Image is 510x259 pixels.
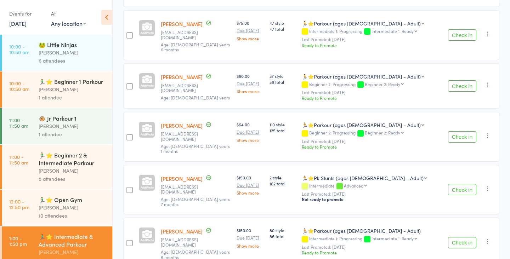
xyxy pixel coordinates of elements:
[302,183,442,189] div: Intermediate
[237,190,263,195] a: Show more
[302,236,442,242] div: Intermediate 1: Progressing
[237,138,263,142] a: Show more
[302,130,442,136] div: Beginner 2: Progressing
[448,131,476,143] button: Check in
[372,236,414,241] div: Intermediate 1: Ready
[302,42,442,48] div: Ready to Promote
[39,212,106,220] div: 10 attendees
[39,167,106,175] div: [PERSON_NAME]
[302,191,442,196] small: Last Promoted: [DATE]
[161,122,203,129] a: [PERSON_NAME]
[161,175,203,182] a: [PERSON_NAME]
[302,249,442,255] div: Ready to Promote
[237,20,263,40] div: $75.00
[9,80,29,92] time: 10:00 - 10:50 am
[9,8,44,19] div: Events for
[372,29,414,33] div: Intermediate 1: Ready
[39,175,106,183] div: 8 attendees
[161,83,231,93] small: mdavidn@gmail.com
[302,196,442,202] div: Not ready to promote
[2,145,112,189] a: 11:00 -11:50 am🏃‍♂️⭐ Beginner 2 & Intermediate Parkour[PERSON_NAME]8 attendees
[39,122,106,130] div: [PERSON_NAME]
[237,183,263,188] small: Due [DATE]
[2,190,112,226] a: 12:00 -12:50 pm🏃‍♂️⭐ Open Gym[PERSON_NAME]10 attendees
[302,82,442,88] div: Beginner 2: Progressing
[270,233,296,239] span: 86 total
[237,227,263,248] div: $150.00
[270,20,296,26] span: 47 style
[270,121,296,127] span: 110 style
[39,232,106,248] div: 🏃‍♂️⭐ Intermediate & Advanced Parkour
[9,19,27,27] a: [DATE]
[270,180,296,186] span: 162 total
[237,73,263,93] div: $60.00
[365,82,400,86] div: Beginner 2: Ready
[270,73,296,79] span: 37 style
[39,196,106,203] div: 🏃‍♂️⭐ Open Gym
[270,227,296,233] span: 80 style
[302,121,421,128] div: 🏃⭐Parkour (ages [DEMOGRAPHIC_DATA] - Adult)
[2,71,112,108] a: 10:00 -10:50 am🏃‍♂️⭐ Beginner 1 Parkour[PERSON_NAME]1 attendee
[9,44,29,55] time: 10:00 - 10:50 am
[237,121,263,142] div: $64.00
[39,248,106,256] div: [PERSON_NAME]
[39,151,106,167] div: 🏃‍♂️⭐ Beginner 2 & Intermediate Parkour
[237,174,263,195] div: $150.00
[161,228,203,235] a: [PERSON_NAME]
[9,198,29,210] time: 12:00 - 12:50 pm
[161,237,231,247] small: carolsteinbrenner@yahoo.com
[39,77,106,85] div: 🏃‍♂️⭐ Beginner 1 Parkour
[39,41,106,48] div: 🐸 Little Ninjas
[448,80,476,92] button: Check in
[302,20,421,27] div: 🏃⭐Parkour (ages [DEMOGRAPHIC_DATA] - Adult)
[39,130,106,138] div: 1 attendee
[302,95,442,101] div: Ready to Promote
[39,85,106,93] div: [PERSON_NAME]
[161,41,230,52] span: Age: [DEMOGRAPHIC_DATA] years 6 months
[237,89,263,93] a: Show more
[161,30,231,40] small: jenneyd@gmail.com
[302,144,442,150] div: Ready to Promote
[270,127,296,133] span: 125 total
[39,57,106,65] div: 6 attendees
[51,19,86,27] div: Any location
[9,117,28,128] time: 11:00 - 11:50 am
[448,29,476,41] button: Check in
[237,129,263,134] small: Due [DATE]
[161,94,230,100] span: Age: [DEMOGRAPHIC_DATA] years
[365,130,400,135] div: Beginner 2: Ready
[302,29,442,35] div: Intermediate 1: Progressing
[302,90,442,95] small: Last Promoted: [DATE]
[270,174,296,180] span: 2 style
[270,79,296,85] span: 38 total
[448,237,476,248] button: Check in
[161,184,231,195] small: mdavidn@gmail.com
[302,73,421,80] div: 🏃⭐Parkour (ages [DEMOGRAPHIC_DATA] - Adult)
[161,131,231,142] small: Mdavidn@gmail.com
[161,73,203,81] a: [PERSON_NAME]
[302,244,442,249] small: Last Promoted: [DATE]
[39,93,106,102] div: 1 attendee
[237,243,263,248] a: Show more
[302,139,442,144] small: Last Promoted: [DATE]
[161,143,230,154] span: Age: [DEMOGRAPHIC_DATA] years 1 months
[302,174,424,182] div: 🏃⭐Pk Stunts (ages [DEMOGRAPHIC_DATA] - Adult)
[237,235,263,240] small: Due [DATE]
[51,8,86,19] div: At
[39,114,106,122] div: 🐵 Jr Parkour 1
[237,81,263,86] small: Due [DATE]
[2,35,112,71] a: 10:00 -10:50 am🐸 Little Ninjas[PERSON_NAME]6 attendees
[237,36,263,41] a: Show more
[39,203,106,212] div: [PERSON_NAME]
[270,26,296,32] span: 47 total
[302,37,442,42] small: Last Promoted: [DATE]
[9,154,28,165] time: 11:00 - 11:50 am
[302,227,442,234] div: 🏃⭐Parkour (ages [DEMOGRAPHIC_DATA] - Adult)
[161,20,203,28] a: [PERSON_NAME]
[161,196,230,207] span: Age: [DEMOGRAPHIC_DATA] years 7 months
[344,183,363,188] div: Advanced
[9,235,27,247] time: 1:00 - 1:50 pm
[237,28,263,33] small: Due [DATE]
[2,108,112,144] a: 11:00 -11:50 am🐵 Jr Parkour 1[PERSON_NAME]1 attendee
[448,184,476,195] button: Check in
